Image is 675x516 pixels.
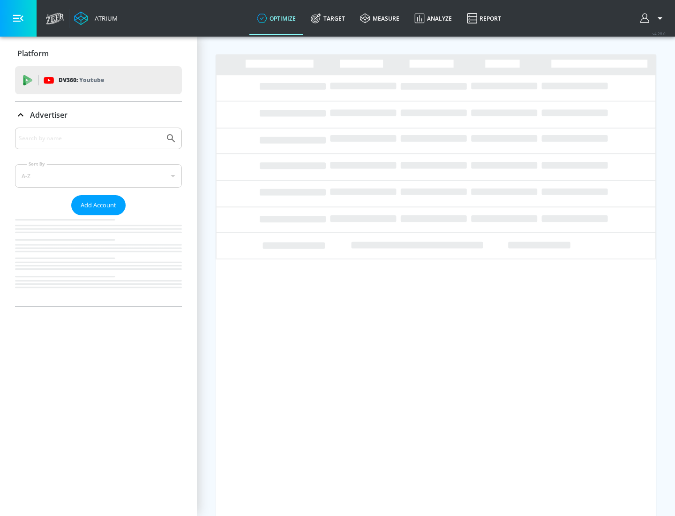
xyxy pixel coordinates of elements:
div: Platform [15,40,182,67]
div: Advertiser [15,102,182,128]
p: DV360: [59,75,104,85]
div: Atrium [91,14,118,23]
a: Report [459,1,509,35]
span: v 4.28.0 [652,31,666,36]
div: A-Z [15,164,182,188]
a: Analyze [407,1,459,35]
a: optimize [249,1,303,35]
p: Advertiser [30,110,67,120]
span: Add Account [81,200,116,211]
div: DV360: Youtube [15,66,182,94]
a: Atrium [74,11,118,25]
button: Add Account [71,195,126,215]
input: Search by name [19,132,161,144]
div: Advertiser [15,128,182,306]
nav: list of Advertiser [15,215,182,306]
p: Platform [17,48,49,59]
a: Target [303,1,352,35]
a: measure [352,1,407,35]
label: Sort By [27,161,47,167]
p: Youtube [79,75,104,85]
